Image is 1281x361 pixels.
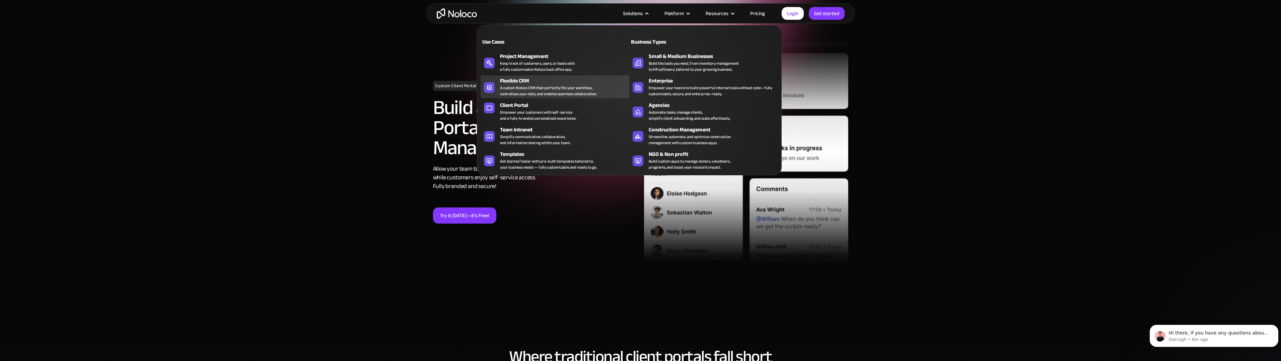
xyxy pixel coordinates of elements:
[615,9,656,18] div: Solutions
[706,9,728,18] div: Resources
[629,51,778,74] a: Small & Medium BusinessesBuild the tools you need, from inventory managementto HR software, tailo...
[809,7,845,20] a: Get started
[433,207,496,224] a: Try it [DATE]—it’s free!
[629,100,778,123] a: AgenciesAutomate tasks, manage clients,simplify client onboarding, and scale effortlessly.
[649,60,739,72] div: Build the tools you need, from inventory management to HR software, tailored to your growing busi...
[629,149,778,172] a: NGO & Non profitBuild custom apps to manage donors, volunteers,programs, and boost your mission’s...
[623,9,643,18] div: Solutions
[697,9,742,18] div: Resources
[433,165,637,191] div: Allow your team to efficiently manage client data while customers enjoy self-service access. Full...
[649,158,730,170] div: Build custom apps to manage donors, volunteers, programs, and boost your mission’s impact.
[500,52,632,60] div: Project Management
[481,34,629,49] a: Use Cases
[500,158,597,170] div: Get started faster with pre-built templates tailored to your business needs — fully customizable ...
[629,75,778,98] a: EnterpriseEmpower your teams to build powerful internal tools without code—fully customizable, se...
[629,34,778,49] a: Business Types
[437,8,477,19] a: home
[629,124,778,147] a: Construction ManagementStreamline, automate, and optimize constructionmanagement with custom busi...
[481,75,629,98] a: Flexible CRMA custom Noloco CRM that perfectly fits your workflow,centralizes your data, and enab...
[649,134,731,146] div: Streamline, automate, and optimize construction management with custom business apps.
[500,126,632,134] div: Team Intranet
[481,149,629,172] a: TemplatesGet started faster with pre-built templates tailored toyour business needs — fully custo...
[500,60,575,72] div: Keep track of customers, users, or leads with a fully customizable Noloco back office app.
[629,38,701,46] div: Business Types
[664,9,684,18] div: Platform
[649,85,775,97] div: Empower your teams to build powerful internal tools without code—fully customizable, secure, and ...
[433,81,495,91] h1: Custom Client Portal Builder
[649,52,781,60] div: Small & Medium Businesses
[649,109,730,121] div: Automate tasks, manage clients, simplify client onboarding, and scale effortlessly.
[656,9,697,18] div: Platform
[481,124,629,147] a: Team IntranetSimplify communication, collaboration,and information sharing within your team.
[500,150,632,158] div: Templates
[477,16,782,175] nav: Solutions
[1147,311,1281,358] iframe: Intercom notifications message
[500,109,576,121] div: Empower your customers with self-service and a fully-branded personalized experience.
[500,101,632,109] div: Client Portal
[649,150,781,158] div: NGO & Non profit
[500,85,597,97] div: A custom Noloco CRM that perfectly fits your workflow, centralizes your data, and enables seamles...
[649,126,781,134] div: Construction Management
[742,9,773,18] a: Pricing
[481,100,629,123] a: Client PortalEmpower your customers with self-serviceand a fully-branded personalized experience.
[649,77,781,85] div: Enterprise
[481,51,629,74] a: Project ManagementKeep track of customers, users, or leads witha fully customizable Noloco back o...
[481,38,552,46] div: Use Cases
[500,134,571,146] div: Simplify communication, collaboration, and information sharing within your team.
[782,7,804,20] a: Login
[649,101,781,109] div: Agencies
[500,77,632,85] div: Flexible CRM
[433,98,637,158] h2: Build a Custom Client Portal for Seamless Client Management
